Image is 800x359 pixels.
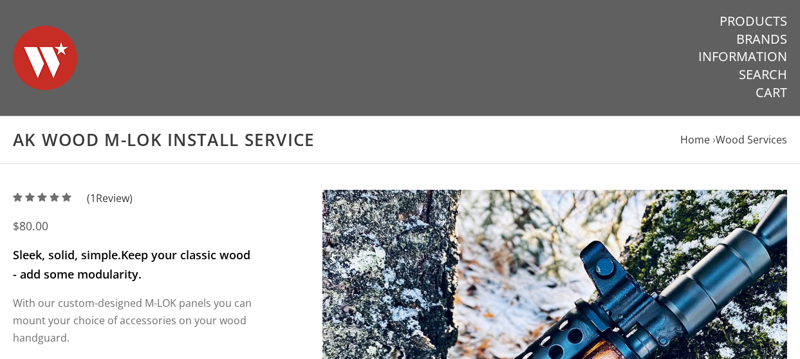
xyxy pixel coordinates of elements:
span: 1 [90,191,96,205]
p: With our custom-designed M-LOK panels you can mount your choice of accessories on your wood handg... [13,295,256,346]
li: › [712,131,787,149]
a: Wood Services [716,133,787,147]
img: Warsaw Wood Co. [13,13,77,103]
a: Information [698,48,787,65]
a: Brands [736,31,787,48]
span: ( Review) [87,190,133,207]
h1: AK Wood M-LOK Install Service [13,129,787,151]
strong: Keep your classic wood - add some modularity. [13,247,250,282]
strong: Sleek, solid, simple. [13,247,121,262]
a: Search [739,66,787,83]
a: Products [720,13,787,30]
a: Cart [756,84,787,101]
a: (1Review) [13,191,133,205]
a: Home [680,133,710,147]
span: $80.00 [13,218,48,234]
